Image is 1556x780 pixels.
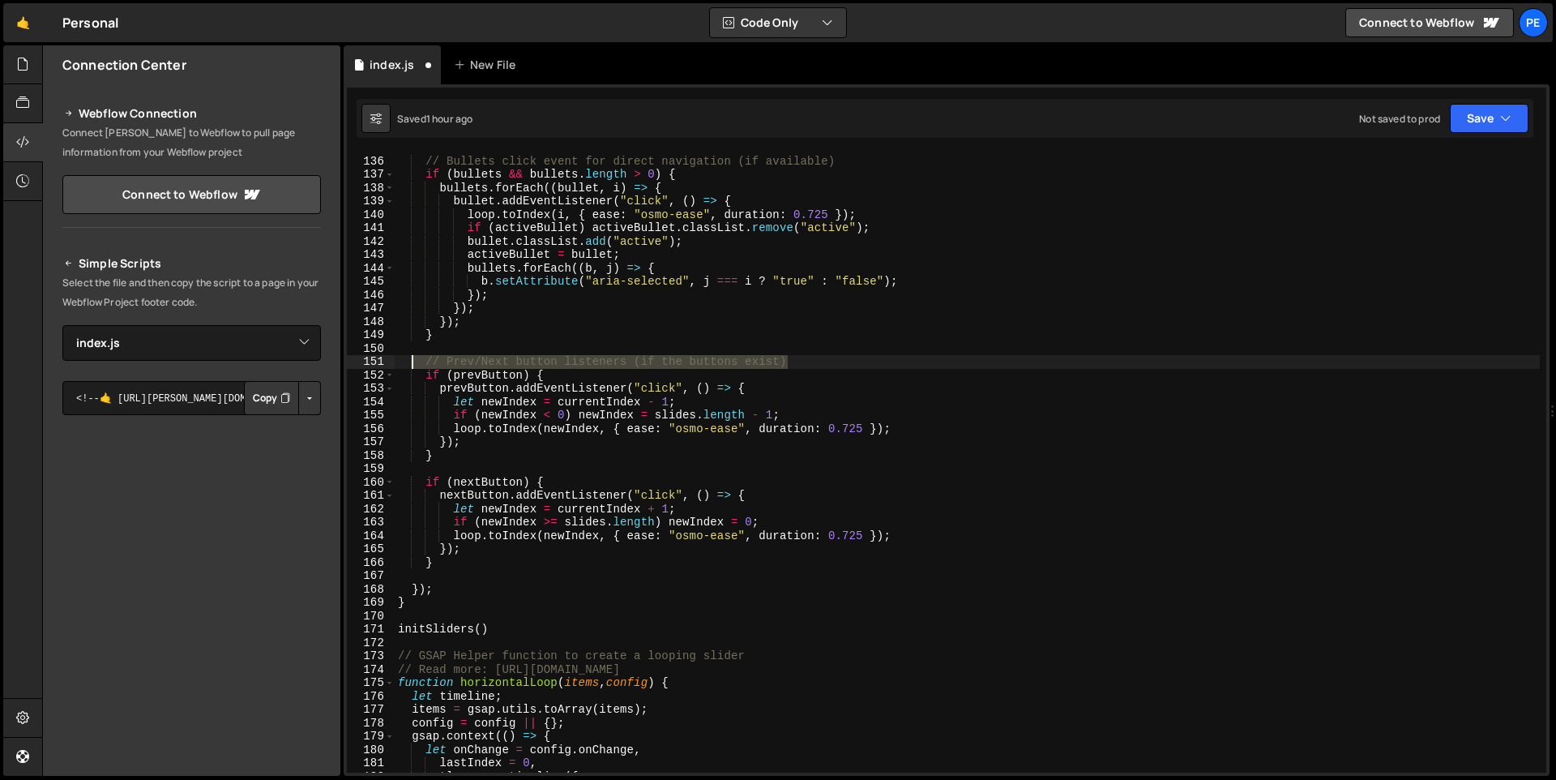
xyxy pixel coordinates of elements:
[347,382,395,396] div: 153
[347,489,395,503] div: 161
[347,275,395,289] div: 145
[347,221,395,235] div: 141
[347,623,395,636] div: 171
[347,289,395,302] div: 146
[347,636,395,650] div: 172
[347,235,395,249] div: 142
[62,598,323,744] iframe: YouTube video player
[62,13,118,32] div: Personal
[62,273,321,312] p: Select the file and then copy the script to a page in your Webflow Project footer code.
[347,690,395,704] div: 176
[1345,8,1514,37] a: Connect to Webflow
[347,315,395,329] div: 148
[347,703,395,717] div: 177
[347,556,395,570] div: 166
[62,104,321,123] h2: Webflow Connection
[1359,112,1440,126] div: Not saved to prod
[3,3,43,42] a: 🤙
[62,56,186,74] h2: Connection Center
[347,596,395,610] div: 169
[347,208,395,222] div: 140
[347,262,395,276] div: 144
[62,175,321,214] a: Connect to Webflow
[347,355,395,369] div: 151
[347,302,395,315] div: 147
[347,476,395,490] div: 160
[62,123,321,162] p: Connect [PERSON_NAME] to Webflow to pull page information from your Webflow project
[244,381,299,415] button: Copy
[347,409,395,422] div: 155
[347,422,395,436] div: 156
[370,57,414,73] div: index.js
[347,396,395,409] div: 154
[347,503,395,516] div: 162
[454,57,522,73] div: New File
[347,569,395,583] div: 167
[347,248,395,262] div: 143
[347,542,395,556] div: 165
[347,435,395,449] div: 157
[347,168,395,182] div: 137
[397,112,472,126] div: Saved
[347,462,395,476] div: 159
[347,182,395,195] div: 138
[347,610,395,624] div: 170
[347,730,395,744] div: 179
[1519,8,1548,37] a: Pe
[347,756,395,770] div: 181
[347,583,395,597] div: 168
[62,381,321,415] textarea: <!--🤙 [URL][PERSON_NAME][DOMAIN_NAME]> <script>document.addEventListener("DOMContentLoaded", func...
[347,342,395,356] div: 150
[347,516,395,529] div: 163
[347,676,395,690] div: 175
[347,744,395,757] div: 180
[347,155,395,169] div: 136
[1450,104,1528,133] button: Save
[347,195,395,208] div: 139
[244,381,321,415] div: Button group with nested dropdown
[62,442,323,588] iframe: YouTube video player
[347,717,395,731] div: 178
[710,8,846,37] button: Code Only
[347,663,395,677] div: 174
[347,649,395,663] div: 173
[347,529,395,543] div: 164
[347,328,395,342] div: 149
[347,369,395,383] div: 152
[347,449,395,463] div: 158
[62,254,321,273] h2: Simple Scripts
[426,112,473,126] div: 1 hour ago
